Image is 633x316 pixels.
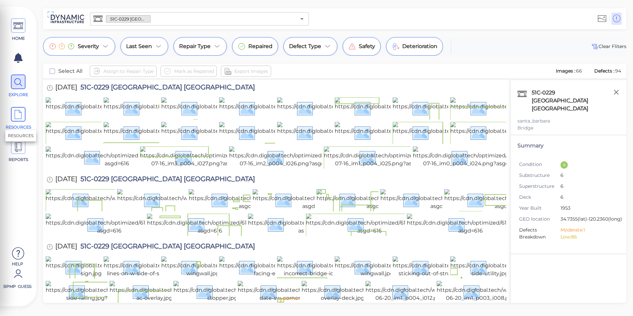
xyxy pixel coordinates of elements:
[55,243,77,252] span: [DATE]
[393,256,508,278] img: https://cdn.diglobal.tech/width210/616/nails-sticking-out-of-structure.jpg?asgd=616
[380,189,505,210] img: https://cdn.diglobal.tech/width210/616/085.jpg?asgd=616
[248,42,272,50] span: Repaired
[117,189,404,210] img: https://cdn.diglobal.tech/width210/616/reports__2_inch_deprestion_on_the_souteast_side_of_the_dec...
[594,68,615,74] span: Defects :
[450,256,557,278] img: https://cdn.diglobal.tech/width210/616/e-side-utility.jpg?asgd=616
[58,67,82,75] span: Select All
[560,194,615,201] span: 6
[46,97,185,119] img: https://cdn.diglobal.tech/width210/616/img_1887.jpg?asgd=616
[46,122,184,143] img: https://cdn.diglobal.tech/width210/616/img_1877.jpg?asgd=616
[560,172,615,180] span: 6
[77,84,255,93] span: 51C-0229 [GEOGRAPHIC_DATA] [GEOGRAPHIC_DATA]
[55,176,77,184] span: [DATE]
[77,243,255,252] span: 51C-0229 [GEOGRAPHIC_DATA] [GEOGRAPHIC_DATA]
[161,256,272,278] img: https://cdn.diglobal.tech/width210/616/sw-wingwall.jpg?asgd=616
[576,68,582,74] span: 66
[179,42,211,50] span: Repair Type
[289,42,321,50] span: Defect Type
[519,172,560,179] span: Substructure
[444,189,569,210] img: https://cdn.diglobal.tech/width210/616/084.jpg?asgd=616
[277,256,402,278] img: https://cdn.diglobal.tech/width210/616/signage-incorrect-bridge-id-number.jpg?asgd=616
[46,214,173,235] img: https://cdn.diglobal.tech/optimized/616/083.jpg?asgd=616
[450,97,590,119] img: https://cdn.diglobal.tech/width210/616/img_1878.jpg?asgd=616
[560,161,568,169] div: 6
[560,216,622,223] span: 34.7355 (lat) -120.2360 (long)
[46,189,267,210] img: https://cdn.diglobal.tech/width210/616/reports__pothole_on_southbound_lane.png?asgd=616
[393,122,531,143] img: https://cdn.diglobal.tech/width210/616/img_1871.jpg?asgd=616
[335,122,474,143] img: https://cdn.diglobal.tech/width210/616/img_1872.jpg?asgd=616
[517,142,620,150] div: Summary
[219,122,359,143] img: https://cdn.diglobal.tech/width210/616/img_1874.jpg?asgd=616
[4,35,32,41] span: HOME
[229,146,347,168] img: https://cdn.diglobal.tech/optimized/616/2021-07-16_im2_p004_i026.png?asgd=616
[517,125,620,132] div: Bridge
[106,16,150,22] span: 51C-0229 [GEOGRAPHIC_DATA] [GEOGRAPHIC_DATA]
[110,281,226,302] img: https://cdn.diglobal.tech/width210/616/deck-ac-overlay.jpg?asgd=616
[365,281,481,302] img: https://cdn.diglobal.tech/width210/616/2016-06-20_im1_p004_i012.png?asgd=616
[140,146,258,168] img: https://cdn.diglobal.tech/optimized/616/2021-07-16_im3_p004_i027.png?asgd=616
[219,256,348,278] img: https://cdn.diglobal.tech/width210/616/structure-facing-e.jpg?asgd=616
[615,68,621,74] span: 94
[78,42,99,50] span: Severity
[519,161,560,168] span: Condition
[555,68,576,74] span: Images :
[4,157,32,163] span: REPORTS
[519,205,560,212] span: Year Built
[335,97,473,119] img: https://cdn.diglobal.tech/width210/616/img_1881.jpg?asgd=616
[3,284,31,290] span: BPMP Guess
[104,97,243,119] img: https://cdn.diglobal.tech/width210/616/img_1886.jpg?asgd=616
[46,281,153,302] img: https://cdn.diglobal.tech/width210/616/e-side-railing.jpg?asgd=616
[324,146,442,168] img: https://cdn.diglobal.tech/optimized/616/2021-07-16_im1_p004_i025.png?asgd=616
[519,194,560,201] span: Deck
[277,97,416,119] img: https://cdn.diglobal.tech/width210/616/img_1882.jpg?asgd=616
[161,97,301,119] img: https://cdn.diglobal.tech/width210/616/img_1885.jpg?asgd=616
[560,227,615,234] li: Moderate: 1
[560,234,615,240] li: Low: 86
[189,189,314,210] img: https://cdn.diglobal.tech/width210/616/088.jpg?asgd=616
[173,281,299,302] img: https://cdn.diglobal.tech/width210/616/channel-stopper.jpg?asgd=616
[335,256,447,278] img: https://cdn.diglobal.tech/width210/616/nw-wingwall.jpg?asgd=616
[591,42,626,50] span: Clear Fliters
[437,281,553,302] img: https://cdn.diglobal.tech/width210/616/2016-06-20_im1_p003_i008.png?asgd=616
[161,122,300,143] img: https://cdn.diglobal.tech/width210/616/img_1875.jpg?asgd=616
[519,227,560,240] span: Defects Breakdown
[393,97,532,119] img: https://cdn.diglobal.tech/width210/616/img_1879.jpg?asgd=616
[104,256,222,278] img: https://cdn.diglobal.tech/width210/616/utility-lines-on-w-side-of-structure.jpg?asgd=616
[77,176,255,184] span: 51C-0229 [GEOGRAPHIC_DATA] [GEOGRAPHIC_DATA]
[560,205,615,212] span: 1953
[407,214,534,235] img: https://cdn.diglobal.tech/optimized/616/078.jpg?asgd=616
[234,67,268,75] span: Export Images
[46,256,164,278] img: https://cdn.diglobal.tech/width210/616/utility-sign.jpg?asgd=616
[219,97,359,119] img: https://cdn.diglobal.tech/width210/616/img_1883.jpg?asgd=616
[55,84,77,93] span: [DATE]
[174,67,214,75] span: Mark as Repaired
[519,183,560,190] span: Superstructure
[126,42,152,50] span: Last Seen
[4,92,32,98] span: EXPLORE
[560,183,615,190] span: 6
[359,42,375,50] span: Safety
[450,122,590,143] img: https://cdn.diglobal.tech/width210/616/img_1870.jpg?asgd=616
[46,146,188,168] img: https://cdn.diglobal.tech/optimized/616/img_1869.jpg?asgd=616
[402,42,437,50] span: Deterioration
[306,214,433,235] img: https://cdn.diglobal.tech/optimized/616/079.jpg?asgd=616
[248,214,373,235] img: https://cdn.diglobal.tech/width210/616/080.jpg?asgd=616
[519,216,560,223] span: GEO location
[238,281,359,302] img: https://cdn.diglobal.tech/width210/616/bridge-date-sw-corner.jpg?asgd=616
[302,281,411,302] img: https://cdn.diglobal.tech/width210/616/ac-overlay-deck.jpg?asgd=616
[297,14,307,24] button: Open
[253,189,377,210] img: https://cdn.diglobal.tech/width210/616/087.jpg?asgd=616
[3,261,31,266] span: Help
[104,122,243,143] img: https://cdn.diglobal.tech/width210/616/img_1876.jpg?asgd=616
[530,87,620,114] div: 51C-0229 [GEOGRAPHIC_DATA] [GEOGRAPHIC_DATA]
[605,286,628,311] iframe: Chat
[413,146,531,168] img: https://cdn.diglobal.tech/optimized/616/2021-07-16_im0_p004_i024.png?asgd=616
[147,214,273,235] img: https://cdn.diglobal.tech/optimized/616/081.jpg?asgd=616
[316,189,441,210] img: https://cdn.diglobal.tech/width210/616/086.jpg?asgd=616
[277,122,416,143] img: https://cdn.diglobal.tech/width210/616/img_1873.jpg?asgd=616
[4,124,32,130] span: RESOURCES
[103,67,154,75] span: Assign to Repair Type
[517,118,620,125] div: santa_barbara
